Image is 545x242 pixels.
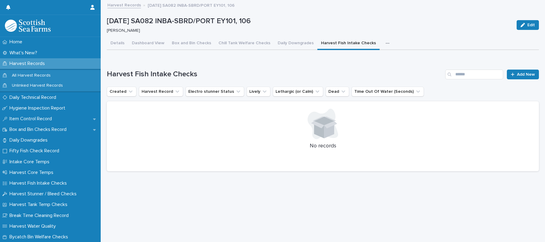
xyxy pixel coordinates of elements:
[326,87,349,96] button: Dead
[7,234,73,240] p: Bycatch Bin Welfare Checks
[7,73,56,78] p: All Harvest Records
[148,2,235,8] p: [DATE] SA082 INBA-SBRD/PORT EY101, 106
[128,37,168,50] button: Dashboard View
[107,1,141,8] a: Harvest Records
[517,20,539,30] button: Edit
[7,148,64,154] p: Fifty Fish Check Record
[7,191,81,197] p: Harvest Stunner / Bleed Checks
[273,87,323,96] button: Lethargic (or Calm)
[527,23,535,27] span: Edit
[107,28,509,33] p: [PERSON_NAME]
[7,61,50,67] p: Harvest Records
[7,50,42,56] p: What's New?
[247,87,270,96] button: Lively
[317,37,380,50] button: Harvest Fish Intake Checks
[7,223,61,229] p: Harvest Water Quality
[274,37,317,50] button: Daily Downgrades
[517,72,535,77] span: Add New
[215,37,274,50] button: Chill Tank Welfare Checks
[139,87,183,96] button: Harvest Record
[7,159,54,165] p: Intake Core Temps
[114,143,532,150] p: No records
[107,17,512,26] p: [DATE] SA082 INBA-SBRD/PORT EY101, 106
[107,87,136,96] button: Created
[507,70,539,79] a: Add New
[7,116,57,122] p: Item Control Record
[7,213,74,219] p: Break Time Cleaning Record
[7,105,70,111] p: Hygiene Inspection Report
[7,202,72,208] p: Harvest Tank Temp Checks
[7,39,27,45] p: Home
[7,170,58,175] p: Harvest Core Temps
[7,137,52,143] p: Daily Downgrades
[7,83,68,88] p: Unlinked Harvest Records
[7,95,61,100] p: Daily Technical Record
[107,70,443,79] h1: Harvest Fish Intake Checks
[168,37,215,50] button: Box and Bin Checks
[5,20,51,32] img: mMrefqRFQpe26GRNOUkG
[352,87,424,96] button: Time Out Of Water (Seconds)
[7,127,71,132] p: Box and Bin Checks Record
[107,37,128,50] button: Details
[7,180,72,186] p: Harvest Fish Intake Checks
[445,70,503,79] input: Search
[186,87,244,96] button: Electro stunner Status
